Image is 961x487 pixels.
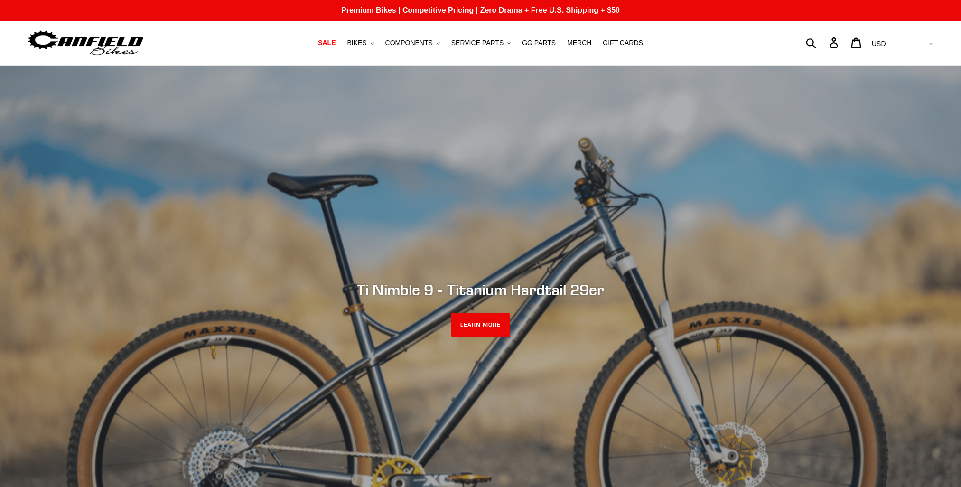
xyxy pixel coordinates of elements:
[313,37,340,49] a: SALE
[222,281,739,299] h2: Ti Nimble 9 - Titanium Hardtail 29er
[342,37,378,49] button: BIKES
[447,37,515,49] button: SERVICE PARTS
[811,32,835,53] input: Search
[381,37,445,49] button: COMPONENTS
[522,39,556,47] span: GG PARTS
[451,313,510,337] a: LEARN MORE
[347,39,366,47] span: BIKES
[451,39,504,47] span: SERVICE PARTS
[603,39,643,47] span: GIFT CARDS
[385,39,433,47] span: COMPONENTS
[598,37,648,49] a: GIFT CARDS
[517,37,560,49] a: GG PARTS
[26,28,145,58] img: Canfield Bikes
[318,39,336,47] span: SALE
[562,37,596,49] a: MERCH
[567,39,591,47] span: MERCH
